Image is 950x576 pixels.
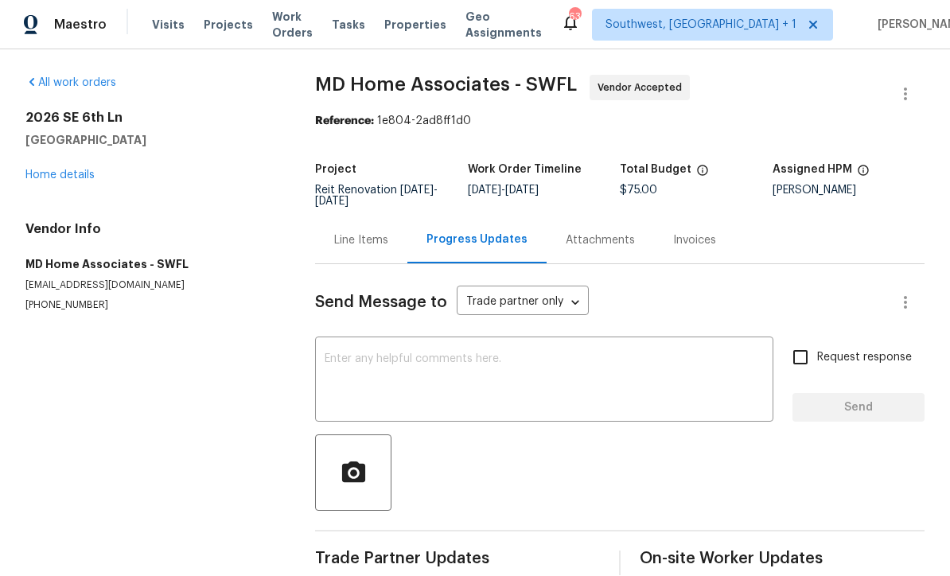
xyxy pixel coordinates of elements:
span: Tasks [332,20,365,31]
h5: [GEOGRAPHIC_DATA] [25,133,277,149]
h5: Work Order Timeline [468,165,582,176]
span: Southwest, [GEOGRAPHIC_DATA] + 1 [605,18,796,33]
span: Maestro [54,18,107,33]
span: Projects [204,18,253,33]
span: The hpm assigned to this work order. [857,165,870,185]
div: Invoices [673,233,716,249]
div: Progress Updates [426,232,528,248]
span: On-site Worker Updates [640,551,925,567]
span: [DATE] [505,185,539,197]
h5: MD Home Associates - SWFL [25,257,277,273]
span: $75.00 [620,185,657,197]
span: [DATE] [315,197,348,208]
span: Trade Partner Updates [315,551,600,567]
a: All work orders [25,78,116,89]
div: Attachments [566,233,635,249]
b: Reference: [315,116,374,127]
div: 63 [569,10,580,25]
span: Vendor Accepted [598,80,688,96]
span: MD Home Associates - SWFL [315,76,577,95]
span: Send Message to [315,295,447,311]
span: Properties [384,18,446,33]
span: Visits [152,18,185,33]
span: - [468,185,539,197]
span: [DATE] [400,185,434,197]
p: [PHONE_NUMBER] [25,299,277,313]
h5: Assigned HPM [773,165,852,176]
span: Request response [817,350,912,367]
h2: 2026 SE 6th Ln [25,111,277,126]
span: Geo Assignments [465,10,542,41]
div: [PERSON_NAME] [773,185,925,197]
div: Trade partner only [457,290,589,317]
a: Home details [25,170,95,181]
span: The total cost of line items that have been proposed by Opendoor. This sum includes line items th... [696,165,709,185]
span: Work Orders [272,10,313,41]
h4: Vendor Info [25,222,277,238]
p: [EMAIL_ADDRESS][DOMAIN_NAME] [25,279,277,293]
h5: Total Budget [620,165,691,176]
span: - [315,185,438,208]
div: 1e804-2ad8ff1d0 [315,114,925,130]
div: Line Items [334,233,388,249]
h5: Project [315,165,356,176]
span: [DATE] [468,185,501,197]
span: Reit Renovation [315,185,438,208]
